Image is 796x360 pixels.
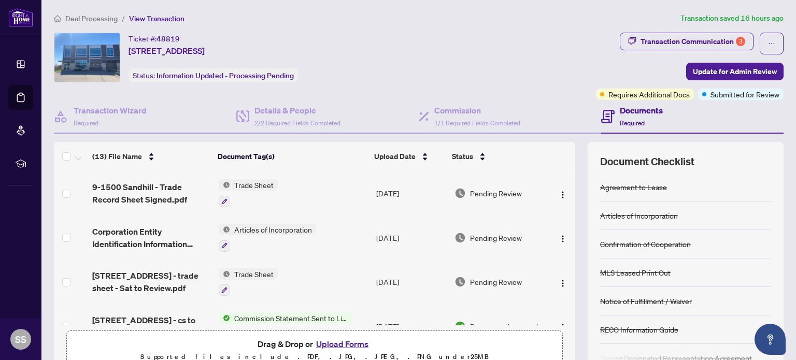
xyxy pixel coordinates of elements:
[686,63,784,80] button: Update for Admin Review
[129,14,184,23] span: View Transaction
[92,151,142,162] span: (13) File Name
[219,224,230,235] img: Status Icon
[214,142,371,171] th: Document Tag(s)
[374,151,416,162] span: Upload Date
[65,14,118,23] span: Deal Processing
[219,224,316,252] button: Status IconArticles of Incorporation
[600,154,694,169] span: Document Checklist
[92,181,210,206] span: 9-1500 Sandhill - Trade Record Sheet Signed.pdf
[258,337,372,351] span: Drag & Drop or
[157,71,294,80] span: Information Updated - Processing Pending
[470,276,522,287] span: Pending Review
[600,324,678,335] div: RECO Information Guide
[372,304,450,349] td: [DATE]
[129,45,205,57] span: [STREET_ADDRESS]
[92,314,210,339] span: [STREET_ADDRESS] - cs to listing brokerage.pdf
[8,8,33,27] img: logo
[620,104,663,117] h4: Documents
[54,15,61,22] span: home
[600,295,692,307] div: Notice of Fulfillment / Waiver
[555,185,571,201] button: Logo
[230,312,353,324] span: Commission Statement Sent to Listing Brokerage
[608,89,690,100] span: Requires Additional Docs
[454,321,466,332] img: Document Status
[219,179,230,191] img: Status Icon
[470,188,522,199] span: Pending Review
[600,181,667,193] div: Agreement to Lease
[157,34,180,44] span: 48819
[92,225,210,250] span: Corporation Entity Identification Information Record.pdf
[470,321,538,332] span: Document Approved
[434,119,520,127] span: 1/1 Required Fields Completed
[559,235,567,243] img: Logo
[129,68,298,82] div: Status:
[448,142,545,171] th: Status
[555,229,571,246] button: Logo
[620,33,754,50] button: Transaction Communication3
[600,210,678,221] div: Articles of Incorporation
[230,268,278,280] span: Trade Sheet
[470,232,522,243] span: Pending Review
[620,119,645,127] span: Required
[454,232,466,243] img: Document Status
[370,142,447,171] th: Upload Date
[230,224,316,235] span: Articles of Incorporation
[452,151,473,162] span: Status
[92,269,210,294] span: [STREET_ADDRESS] - trade sheet - Sat to Review.pdf
[88,142,214,171] th: (13) File Name
[15,332,26,347] span: SS
[559,323,567,332] img: Logo
[74,119,98,127] span: Required
[454,188,466,199] img: Document Status
[710,89,779,100] span: Submitted for Review
[219,268,230,280] img: Status Icon
[219,312,353,340] button: Status IconCommission Statement Sent to Listing Brokerage
[454,276,466,287] img: Document Status
[219,312,230,324] img: Status Icon
[555,318,571,335] button: Logo
[600,267,671,278] div: MLS Leased Print Out
[230,179,278,191] span: Trade Sheet
[372,260,450,305] td: [DATE]
[680,12,784,24] article: Transaction saved 16 hours ago
[129,33,180,45] div: Ticket #:
[313,337,372,351] button: Upload Forms
[54,33,120,82] img: IMG-XH4205184_1.jpg
[559,279,567,287] img: Logo
[219,179,278,207] button: Status IconTrade Sheet
[372,171,450,215] td: [DATE]
[641,33,745,50] div: Transaction Communication
[219,268,278,296] button: Status IconTrade Sheet
[372,215,450,260] td: [DATE]
[600,238,691,250] div: Confirmation of Cooperation
[768,40,775,47] span: ellipsis
[693,63,777,80] span: Update for Admin Review
[122,12,125,24] li: /
[555,273,571,290] button: Logo
[434,104,520,117] h4: Commission
[559,191,567,199] img: Logo
[755,324,786,355] button: Open asap
[254,119,340,127] span: 2/2 Required Fields Completed
[736,37,745,46] div: 3
[74,104,147,117] h4: Transaction Wizard
[254,104,340,117] h4: Details & People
